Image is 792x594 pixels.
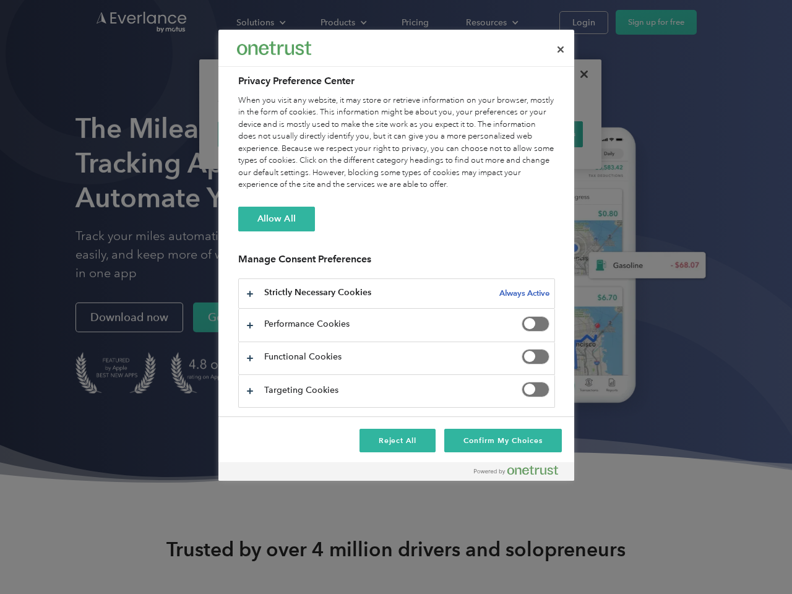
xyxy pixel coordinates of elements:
[474,465,558,475] img: Powered by OneTrust Opens in a new Tab
[218,30,574,481] div: Preference center
[238,95,555,191] div: When you visit any website, it may store or retrieve information on your browser, mostly in the f...
[547,36,574,63] button: Close
[238,74,555,88] h2: Privacy Preference Center
[474,465,568,481] a: Powered by OneTrust Opens in a new Tab
[218,30,574,481] div: Privacy Preference Center
[237,41,311,54] img: Everlance
[359,429,436,452] button: Reject All
[238,207,315,231] button: Allow All
[444,429,561,452] button: Confirm My Choices
[237,36,311,61] div: Everlance
[238,253,555,272] h3: Manage Consent Preferences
